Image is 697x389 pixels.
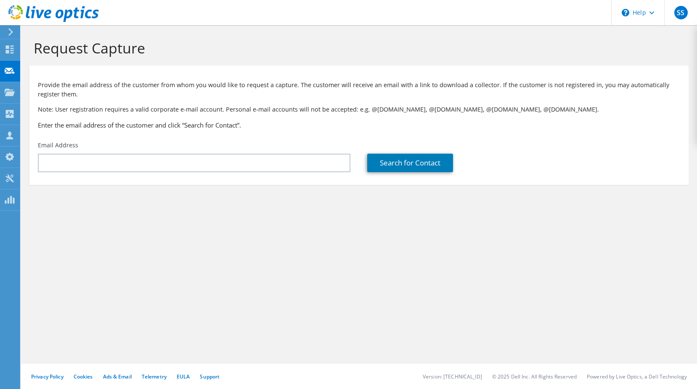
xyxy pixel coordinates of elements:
[103,373,132,380] a: Ads & Email
[587,373,687,380] li: Powered by Live Optics, a Dell Technology
[34,39,680,57] h1: Request Capture
[38,80,680,99] p: Provide the email address of the customer from whom you would like to request a capture. The cust...
[622,9,629,16] svg: \n
[674,6,688,19] span: SS
[38,105,680,114] p: Note: User registration requires a valid corporate e-mail account. Personal e-mail accounts will ...
[38,120,680,130] h3: Enter the email address of the customer and click “Search for Contact”.
[200,373,220,380] a: Support
[492,373,577,380] li: © 2025 Dell Inc. All Rights Reserved
[142,373,167,380] a: Telemetry
[423,373,482,380] li: Version: [TECHNICAL_ID]
[177,373,190,380] a: EULA
[367,154,453,172] a: Search for Contact
[31,373,64,380] a: Privacy Policy
[38,141,78,149] label: Email Address
[74,373,93,380] a: Cookies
